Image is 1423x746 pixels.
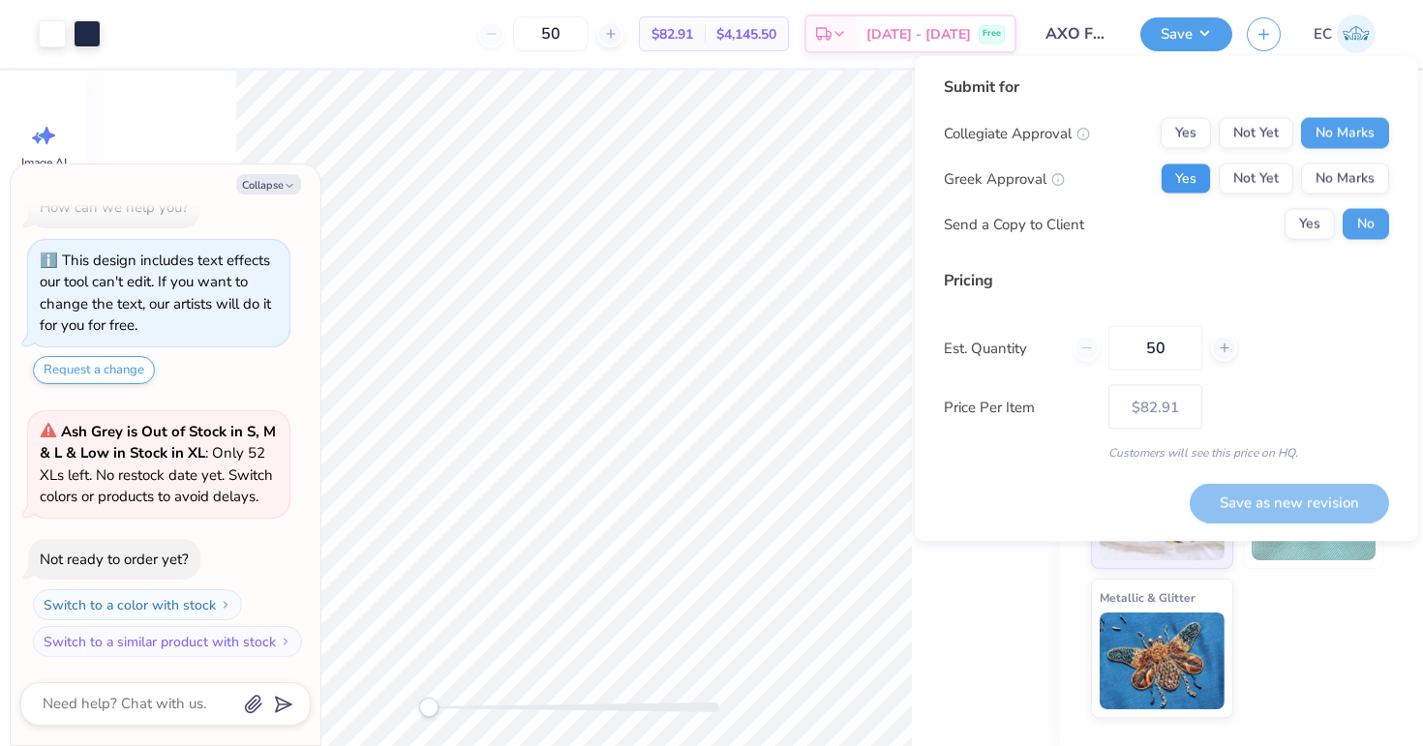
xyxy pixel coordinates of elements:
strong: Ash Grey is Out of Stock in S, M & L & Low in Stock in XL [40,422,276,463]
input: – – [1108,326,1202,371]
button: Switch to a similar product with stock [33,626,302,657]
span: $4,145.50 [716,24,776,45]
div: Collegiate Approval [944,122,1090,144]
div: Pricing [944,269,1389,292]
span: Free [983,27,1001,41]
button: Yes [1161,118,1211,149]
button: Save [1140,17,1232,51]
span: $82.91 [651,24,693,45]
div: Not ready to order yet? [40,550,189,569]
div: Send a Copy to Client [944,213,1084,235]
div: Accessibility label [419,698,439,717]
div: Submit for [944,75,1389,99]
div: Greek Approval [944,167,1065,190]
img: Emma Cramond [1337,15,1376,53]
img: Metallic & Glitter [1100,612,1225,709]
div: Customers will see this price on HQ. [944,444,1389,462]
button: Not Yet [1219,164,1293,194]
a: EC [1305,15,1384,53]
div: This design includes text effects our tool can't edit. If you want to change the text, our artist... [40,251,271,336]
img: Switch to a similar product with stock [280,636,291,647]
button: Switch to a color with stock [33,589,242,620]
input: – – [513,16,589,51]
span: EC [1314,23,1332,45]
button: Yes [1285,209,1335,240]
span: Metallic & Glitter [1100,587,1196,608]
button: Yes [1161,164,1211,194]
button: No Marks [1301,118,1389,149]
span: : Only 52 XLs left. No restock date yet. Switch colors or products to avoid delays. [40,422,276,507]
div: How can we help you? [40,197,189,217]
span: Image AI [21,155,67,170]
input: Untitled Design [1031,15,1126,53]
button: No Marks [1301,164,1389,194]
label: Price Per Item [944,396,1094,418]
button: No [1343,209,1389,240]
button: Request a change [33,356,155,384]
img: Switch to a color with stock [220,599,231,611]
button: Not Yet [1219,118,1293,149]
span: [DATE] - [DATE] [866,24,971,45]
button: Collapse [236,174,301,194]
label: Est. Quantity [944,337,1059,359]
